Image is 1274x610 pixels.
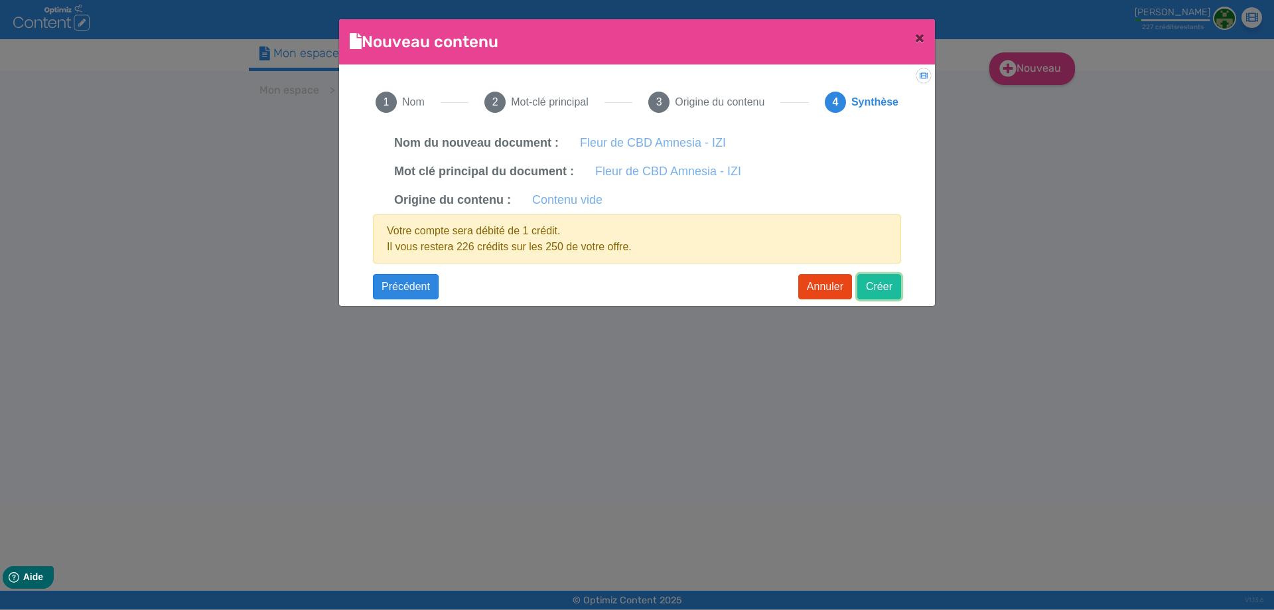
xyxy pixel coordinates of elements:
label: Origine du contenu : [394,191,511,209]
span: Nom [402,94,425,110]
button: Précédent [373,274,439,299]
span: 4 [825,92,846,113]
label: Fleur de CBD Amnesia - IZI [595,163,741,181]
button: 3Origine du contenu [632,76,780,129]
button: 1Nom [360,76,441,129]
span: × [915,29,924,47]
span: Origine du contenu [675,94,764,110]
button: 2Mot-clé principal [468,76,604,129]
button: Close [904,19,935,56]
label: Nom du nouveau document : [394,134,559,152]
button: Annuler [798,274,852,299]
span: Mot-clé principal [511,94,588,110]
span: Aide [68,11,88,21]
h4: Nouveau contenu [350,30,498,54]
div: Votre compte sera débité de 1 crédit. . [373,214,901,264]
span: 2 [484,92,506,113]
span: Synthèse [851,94,898,110]
label: Mot clé principal du document : [394,163,574,181]
label: Fleur de CBD Amnesia - IZI [580,134,726,152]
span: 1 [376,92,397,113]
span: 3 [648,92,670,113]
button: Créer [857,274,901,299]
span: Il vous restera 226 crédits sur les 250 de votre offre [387,241,628,252]
button: 4Synthèse [809,76,914,129]
label: Contenu vide [532,191,602,209]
